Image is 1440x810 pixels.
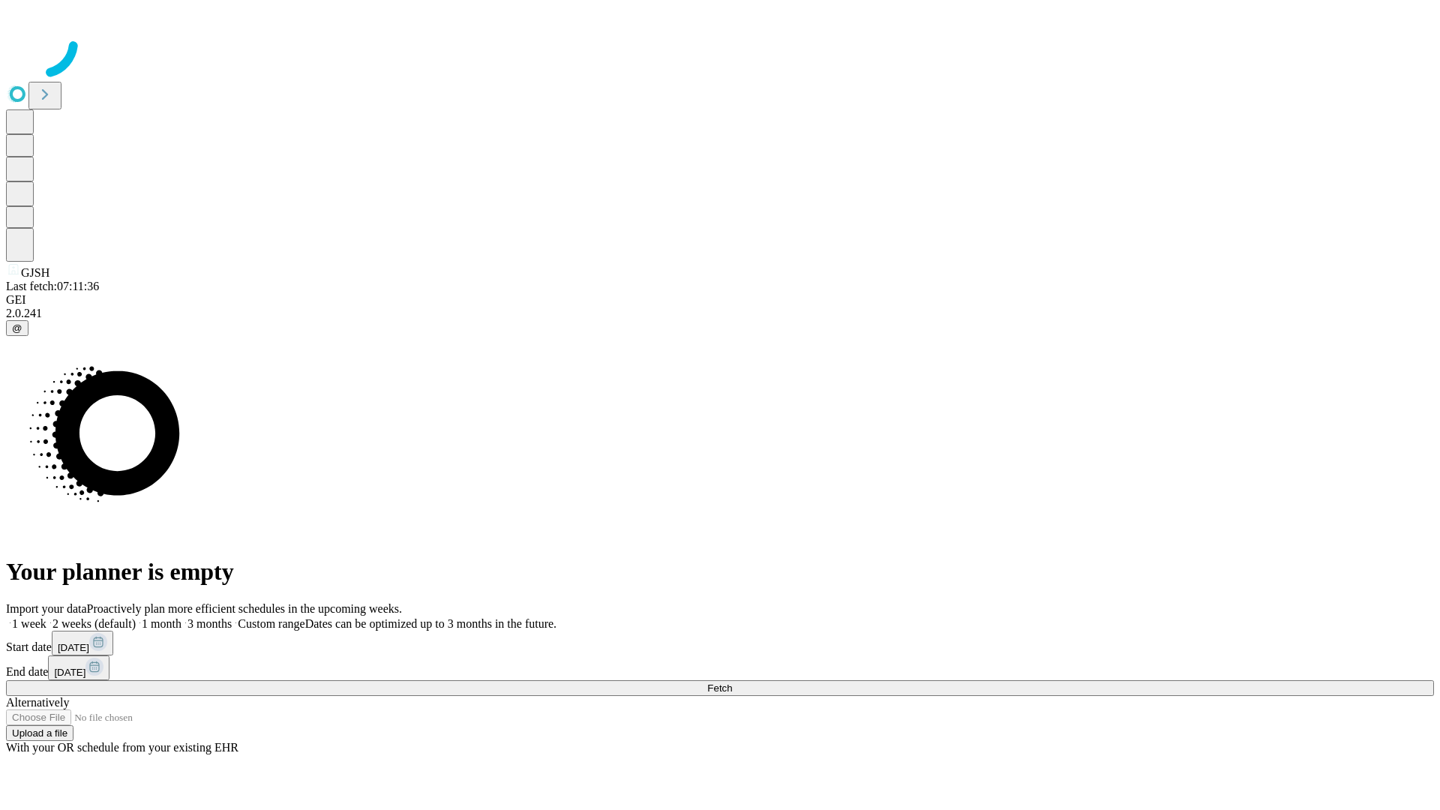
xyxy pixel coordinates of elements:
[52,631,113,655] button: [DATE]
[21,266,49,279] span: GJSH
[187,617,232,630] span: 3 months
[707,682,732,694] span: Fetch
[52,617,136,630] span: 2 weeks (default)
[6,696,69,709] span: Alternatively
[238,617,304,630] span: Custom range
[6,741,238,754] span: With your OR schedule from your existing EHR
[6,293,1434,307] div: GEI
[6,725,73,741] button: Upload a file
[6,307,1434,320] div: 2.0.241
[142,617,181,630] span: 1 month
[6,320,28,336] button: @
[6,558,1434,586] h1: Your planner is empty
[6,602,87,615] span: Import your data
[305,617,556,630] span: Dates can be optimized up to 3 months in the future.
[12,617,46,630] span: 1 week
[6,280,99,292] span: Last fetch: 07:11:36
[6,655,1434,680] div: End date
[12,322,22,334] span: @
[58,642,89,653] span: [DATE]
[6,631,1434,655] div: Start date
[54,667,85,678] span: [DATE]
[87,602,402,615] span: Proactively plan more efficient schedules in the upcoming weeks.
[48,655,109,680] button: [DATE]
[6,680,1434,696] button: Fetch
